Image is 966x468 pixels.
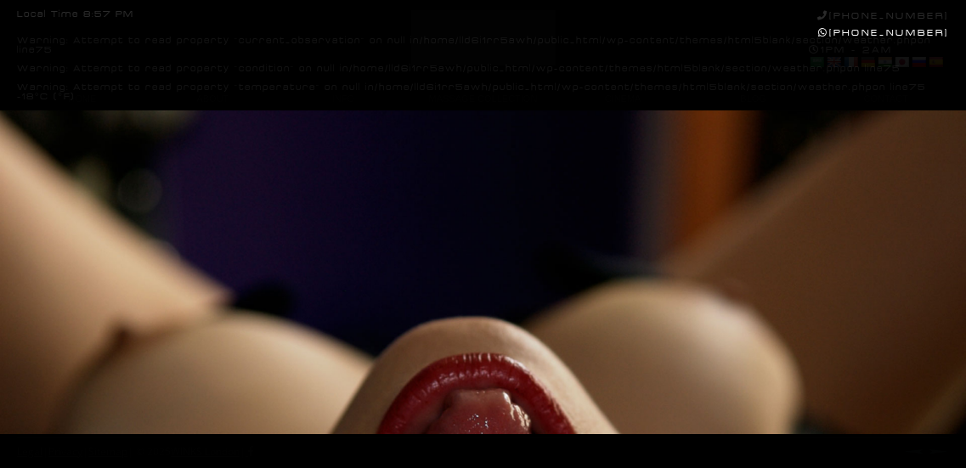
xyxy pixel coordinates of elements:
[17,438,253,465] div: | | | © 2025 |
[48,444,82,459] a: Privacy
[36,46,53,55] b: 75
[928,55,943,69] a: Spanish
[818,87,949,110] a: CONTACT
[171,444,240,459] a: WINKS London
[420,37,918,46] b: /home/lld6i1rr5awh/public_html/wp-content/themes/html5blank/section/weather.php
[809,55,824,69] a: Arabic
[826,55,841,69] a: English
[17,444,42,459] a: Legal
[909,83,926,93] b: 75
[860,55,875,69] a: German
[17,10,134,20] div: Local Time 8:57 PM
[894,55,909,69] a: Japanese
[17,83,66,93] b: Warning
[877,55,892,69] a: Hindi
[688,87,819,110] a: BLOG
[911,55,926,69] a: Russian
[17,27,966,102] div: : Attempt to read property "current_observation" on null in on line : Attempt to read property "c...
[903,448,924,454] a: Prev
[557,87,688,110] a: CINEMA
[278,87,409,110] a: INFO
[17,87,148,110] a: HOME
[818,27,949,38] a: [PHONE_NUMBER]
[843,55,858,69] a: French
[409,87,558,110] a: MASSAGE COLLECTION
[17,37,66,46] b: Warning
[929,448,949,454] a: Next
[17,65,66,74] b: Warning
[375,83,873,93] b: /home/lld6i1rr5awh/public_html/wp-content/themes/html5blank/section/weather.php
[148,87,279,110] a: ABOUT
[88,444,127,459] a: Sitemap
[817,10,949,21] a: [PHONE_NUMBER]
[349,65,847,74] b: /home/lld6i1rr5awh/public_html/wp-content/themes/html5blank/section/weather.php
[809,44,949,71] div: 1PM - 2AM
